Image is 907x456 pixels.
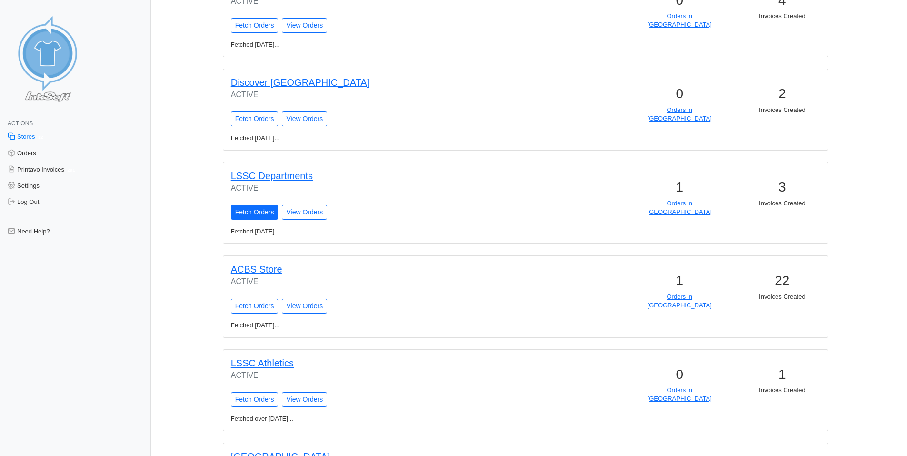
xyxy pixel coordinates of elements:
p: Fetched [DATE]... [225,321,533,330]
a: Orders in [GEOGRAPHIC_DATA] [648,12,712,28]
a: View Orders [282,299,327,314]
a: LSSC Athletics [231,358,294,368]
span: Actions [8,120,33,127]
a: Discover [GEOGRAPHIC_DATA] [231,77,370,88]
p: Invoices Created [737,293,828,301]
h6: ACTIVE [231,90,512,99]
h3: 2 [737,86,828,102]
a: Orders in [GEOGRAPHIC_DATA] [648,293,712,309]
a: Orders in [GEOGRAPHIC_DATA] [648,386,712,402]
input: Fetch Orders [231,392,279,407]
h3: 0 [634,366,725,383]
p: Fetched over [DATE]... [225,415,533,423]
h6: ACTIVE [231,371,512,380]
span: 12 [35,133,47,142]
a: Orders in [GEOGRAPHIC_DATA] [648,200,712,215]
p: Invoices Created [737,106,828,114]
p: Fetched [DATE]... [225,227,533,236]
a: View Orders [282,392,327,407]
p: Invoices Created [737,386,828,395]
input: Fetch Orders [231,205,279,220]
p: Invoices Created [737,199,828,208]
p: Fetched [DATE]... [225,134,533,142]
h3: 1 [634,273,725,289]
a: View Orders [282,111,327,126]
h6: ACTIVE [231,183,512,193]
a: Orders in [GEOGRAPHIC_DATA] [648,106,712,122]
h3: 22 [737,273,828,289]
input: Fetch Orders [231,18,279,33]
h3: 0 [634,86,725,102]
span: 291 [64,166,78,174]
a: LSSC Departments [231,171,313,181]
a: ACBS Store [231,264,282,274]
h6: ACTIVE [231,277,512,286]
h3: 1 [634,179,725,195]
a: View Orders [282,18,327,33]
input: Fetch Orders [231,299,279,314]
p: Invoices Created [737,12,828,20]
p: Fetched [DATE]... [225,41,533,49]
h3: 1 [737,366,828,383]
a: View Orders [282,205,327,220]
input: Fetch Orders [231,111,279,126]
h3: 3 [737,179,828,195]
